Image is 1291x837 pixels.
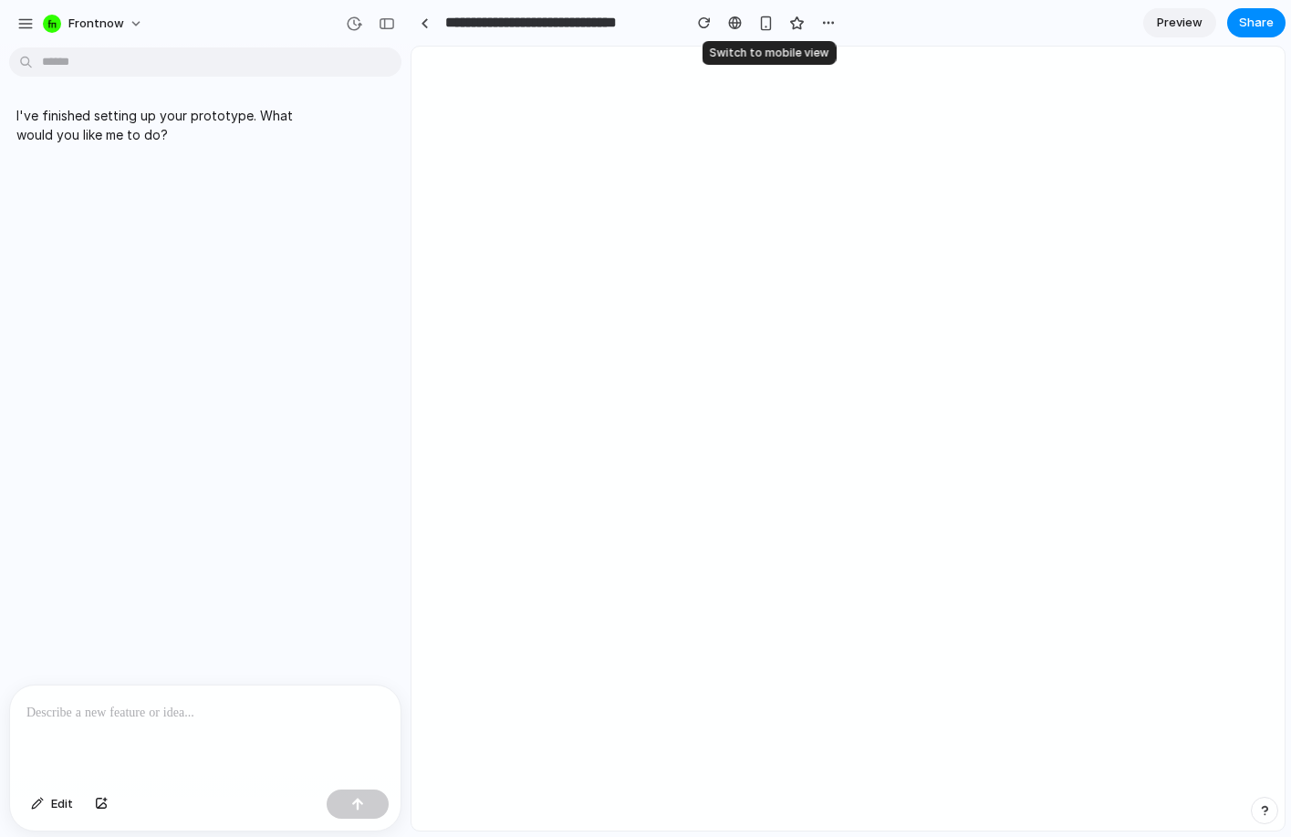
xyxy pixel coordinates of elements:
span: Share [1239,14,1274,32]
div: Switch to mobile view [703,41,837,65]
span: Edit [51,795,73,813]
a: Preview [1143,8,1216,37]
button: Share [1227,8,1286,37]
button: Frontnow [36,9,152,38]
span: Preview [1157,14,1203,32]
p: I've finished setting up your prototype. What would you like me to do? [16,106,321,144]
button: Edit [22,790,82,819]
span: Frontnow [68,15,124,33]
